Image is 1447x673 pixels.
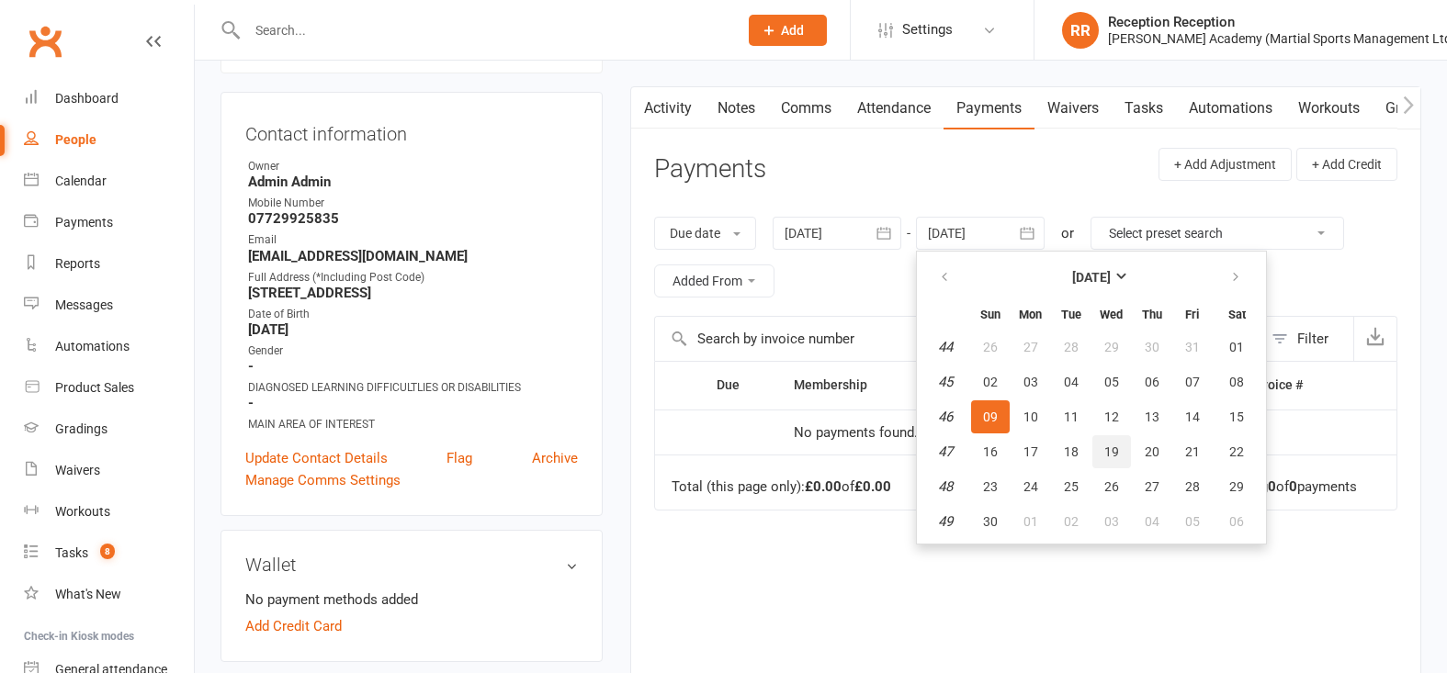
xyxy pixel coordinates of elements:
span: 29 [1229,479,1244,494]
div: MAIN AREA OF INTEREST [248,416,578,433]
span: 14 [1185,409,1200,424]
span: 18 [1064,444,1079,459]
div: Dashboard [55,91,119,106]
em: 44 [938,339,953,355]
th: Membership [777,362,924,409]
button: 30 [971,505,1010,538]
a: Comms [768,87,844,129]
button: 18 [1052,435,1091,468]
a: Attendance [844,87,944,129]
a: Flag [447,447,472,469]
a: Update Contact Details [245,447,388,469]
span: 19 [1104,444,1119,459]
span: 03 [1104,514,1119,529]
a: Calendar [24,161,194,202]
button: 02 [971,365,1010,398]
div: Automations [55,339,130,353]
a: Payments [24,202,194,243]
button: 26 [1092,470,1131,503]
button: 29 [1092,331,1131,364]
span: 8 [100,544,115,559]
small: Wednesday [1100,308,1123,321]
th: Invoice # [1234,362,1351,409]
strong: £0.00 [854,478,891,495]
div: Showing of payments [1215,479,1357,495]
strong: [STREET_ADDRESS] [248,285,578,301]
a: Add Credit Card [245,615,342,637]
button: + Add Credit [1296,148,1397,181]
a: Clubworx [22,18,68,64]
span: 02 [983,375,998,389]
div: Tasks [55,545,88,560]
a: Automations [1176,87,1285,129]
button: 25 [1052,470,1091,503]
div: Workouts [55,504,110,519]
button: 02 [1052,505,1091,538]
button: 12 [1092,400,1131,433]
button: 11 [1052,400,1091,433]
button: 13 [1133,400,1171,433]
input: Search... [242,17,725,43]
span: 24 [1023,479,1038,494]
span: 10 [1023,409,1038,424]
a: Reports [24,243,194,285]
span: 06 [1145,375,1159,389]
strong: [DATE] [1072,270,1111,285]
small: Monday [1019,308,1042,321]
div: Mobile Number [248,195,578,212]
em: 46 [938,409,953,425]
a: People [24,119,194,161]
div: Product Sales [55,380,134,395]
button: 17 [1012,435,1050,468]
a: Archive [532,447,578,469]
a: Tasks [1112,87,1176,129]
div: What's New [55,587,121,601]
small: Saturday [1228,308,1246,321]
button: 28 [1052,331,1091,364]
a: Dashboard [24,78,194,119]
small: Thursday [1142,308,1162,321]
span: 09 [983,409,998,424]
span: 06 [1229,514,1244,529]
em: 47 [938,443,953,460]
small: Friday [1185,308,1199,321]
span: 17 [1023,444,1038,459]
button: 03 [1092,505,1131,538]
button: 27 [1012,331,1050,364]
div: Email [248,231,578,249]
li: No payment methods added [245,589,578,611]
div: Payments [55,215,113,230]
span: 30 [983,514,998,529]
span: 01 [1229,340,1244,354]
h3: Contact information [245,117,578,144]
button: Add [749,15,827,46]
a: Automations [24,326,194,367]
span: 22 [1229,444,1244,459]
small: Sunday [980,308,1000,321]
h3: Payments [654,155,766,184]
strong: Admin Admin [248,174,578,190]
button: 05 [1092,365,1131,398]
input: Search by invoice number [655,317,1262,361]
em: 48 [938,478,953,495]
strong: [EMAIL_ADDRESS][DOMAIN_NAME] [248,248,578,264]
span: 21 [1185,444,1200,459]
div: People [55,132,96,147]
button: 30 [1133,331,1171,364]
span: 13 [1145,409,1159,424]
div: Total (this page only): of [672,479,891,495]
a: Workouts [1285,87,1373,129]
button: 22 [1214,435,1260,468]
span: 28 [1064,340,1079,354]
a: What's New [24,574,194,615]
div: Waivers [55,463,100,477]
button: Filter [1262,317,1353,361]
strong: 07729925835 [248,210,578,227]
a: Tasks 8 [24,533,194,574]
span: 08 [1229,375,1244,389]
a: Workouts [24,491,194,533]
button: 28 [1173,470,1212,503]
a: Activity [631,87,705,129]
a: Messages [24,285,194,326]
h3: Wallet [245,555,578,575]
